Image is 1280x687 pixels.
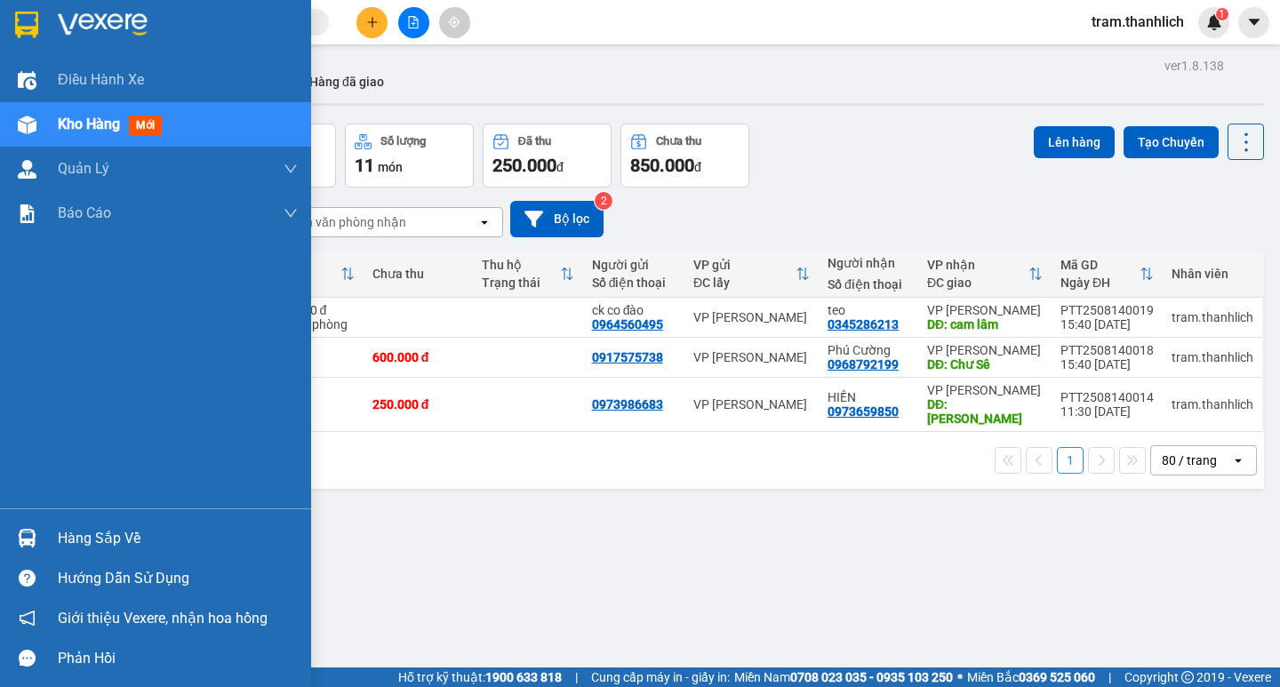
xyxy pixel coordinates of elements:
span: file-add [407,16,420,28]
div: VP [PERSON_NAME] [693,350,810,364]
div: 250.000 đ [372,397,464,411]
sup: 2 [595,192,612,210]
img: solution-icon [18,204,36,223]
div: PTT2508140019 [1060,303,1154,317]
div: 15:40 [DATE] [1060,357,1154,371]
div: Số lượng [380,135,426,148]
span: Kho hàng [58,116,120,132]
span: Quản Lý [58,157,109,180]
button: Hàng đã giao [295,60,398,103]
div: VP gửi [693,258,796,272]
div: Người gửi [592,258,676,272]
span: caret-down [1246,14,1262,30]
div: Số điện thoại [828,277,909,292]
button: caret-down [1238,7,1269,38]
img: warehouse-icon [18,529,36,547]
span: question-circle [19,570,36,587]
div: 0968792199 [828,357,899,371]
span: 11 [355,155,374,176]
span: ⚪️ [957,674,963,681]
span: Báo cáo [58,202,111,224]
button: Chưa thu850.000đ [620,124,749,188]
div: DĐ: cam lâm [927,317,1043,332]
strong: 0708 023 035 - 0935 103 250 [790,670,953,684]
div: tram.thanhlich [1172,310,1253,324]
div: 250.000 đ [271,303,355,317]
div: Thu hộ [482,258,559,272]
div: Số điện thoại [592,276,676,290]
div: Mã GD [1060,258,1140,272]
span: | [575,667,578,687]
div: tram.thanhlich [1172,397,1253,411]
button: Lên hàng [1034,126,1115,158]
div: ĐC lấy [693,276,796,290]
div: Tại văn phòng [271,317,355,332]
img: logo-vxr [15,12,38,38]
div: Hướng dẫn sử dụng [58,565,298,592]
div: tram.thanhlich [1172,350,1253,364]
div: 600.000 đ [372,350,464,364]
div: 0964560495 [592,317,663,332]
span: message [19,650,36,667]
div: DĐ: GIA LAI [927,397,1043,426]
span: plus [366,16,379,28]
span: Giới thiệu Vexere, nhận hoa hồng [58,607,268,629]
span: đ [694,160,701,174]
button: Bộ lọc [510,201,604,237]
span: Cung cấp máy in - giấy in: [591,667,730,687]
th: Toggle SortBy [1052,251,1163,298]
div: VP [PERSON_NAME] [927,343,1043,357]
div: Gửi: VP [PERSON_NAME] [13,104,147,141]
button: file-add [398,7,429,38]
span: 1 [1219,8,1225,20]
span: aim [448,16,460,28]
button: Số lượng11món [345,124,474,188]
div: Chưa thu [656,135,701,148]
span: down [284,206,298,220]
div: Đã thu [518,135,551,148]
div: Nhận: VP [PERSON_NAME] [156,104,289,141]
div: DĐ: Chư Sê [927,357,1043,371]
span: copyright [1181,671,1194,683]
div: 0973986683 [592,397,663,411]
img: warehouse-icon [18,160,36,179]
div: PTT2508140014 [1060,390,1154,404]
text: PTT2508140019 [85,75,218,94]
svg: open [477,215,492,229]
button: Đã thu250.000đ [483,124,612,188]
div: Nhân viên [1172,267,1253,281]
th: Toggle SortBy [473,251,582,298]
span: đ [556,160,564,174]
span: Miền Nam [734,667,953,687]
div: VP nhận [927,258,1028,272]
span: tram.thanhlich [1077,11,1198,33]
th: Toggle SortBy [262,251,364,298]
div: ck co đào [592,303,676,317]
img: icon-new-feature [1206,14,1222,30]
span: notification [19,610,36,627]
div: teo [828,303,909,317]
svg: open [1231,453,1245,467]
div: 0917575738 [592,350,663,364]
button: 1 [1057,447,1084,474]
div: 0345286213 [828,317,899,332]
div: VP [PERSON_NAME] [693,310,810,324]
div: VP [PERSON_NAME] [693,397,810,411]
div: 0973659850 [828,404,899,419]
div: Chưa thu [372,267,464,281]
span: 850.000 [630,155,694,176]
div: Ngày ĐH [1060,276,1140,290]
div: Người nhận [828,256,909,270]
span: Miền Bắc [967,667,1095,687]
div: 15:40 [DATE] [1060,317,1154,332]
div: ĐC giao [927,276,1028,290]
div: Phú Cường [828,343,909,357]
th: Toggle SortBy [918,251,1052,298]
img: warehouse-icon [18,71,36,90]
div: 80 / trang [1162,451,1217,469]
div: VP [PERSON_NAME] [927,383,1043,397]
div: Trạng thái [482,276,559,290]
div: HIỀN [828,390,909,404]
span: mới [129,116,162,135]
span: Điều hành xe [58,68,144,91]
